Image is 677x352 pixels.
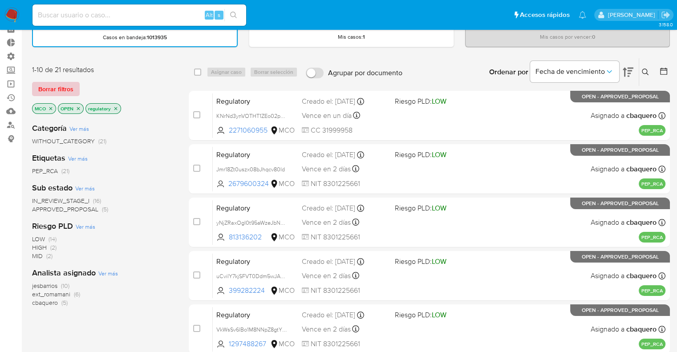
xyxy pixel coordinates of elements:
[579,11,586,19] a: Notificaciones
[224,9,243,21] button: search-icon
[658,21,673,28] span: 3.158.0
[206,11,213,19] span: Alt
[520,10,570,20] span: Accesos rápidos
[32,9,246,21] input: Buscar usuario o caso...
[661,10,670,20] a: Salir
[608,11,658,19] p: marianela.tarsia@mercadolibre.com
[218,11,220,19] span: s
